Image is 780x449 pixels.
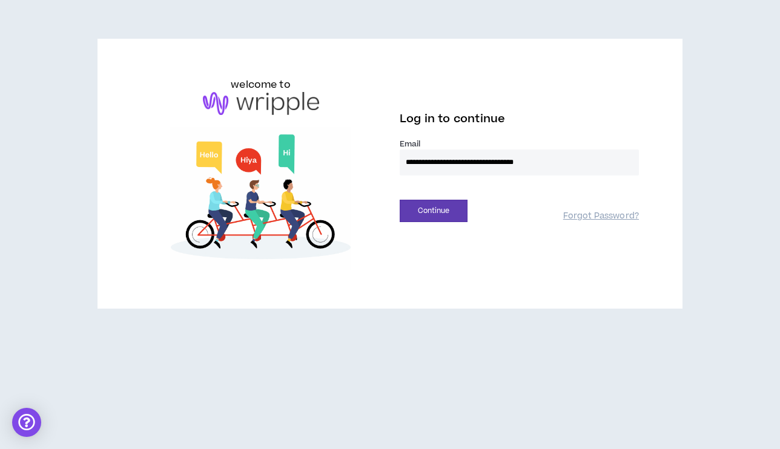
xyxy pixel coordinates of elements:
a: Forgot Password? [563,211,639,222]
img: logo-brand.png [203,92,319,115]
label: Email [400,139,639,149]
div: Open Intercom Messenger [12,408,41,437]
span: Log in to continue [400,111,505,126]
button: Continue [400,200,468,222]
h6: welcome to [231,77,291,92]
img: Welcome to Wripple [141,127,380,270]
